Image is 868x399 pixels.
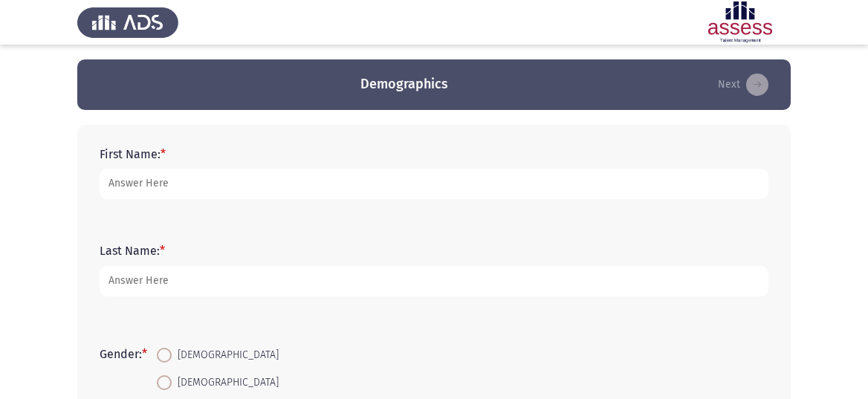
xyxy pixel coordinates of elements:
[360,75,448,94] h3: Demographics
[100,347,147,361] label: Gender:
[172,346,279,364] span: [DEMOGRAPHIC_DATA]
[172,374,279,392] span: [DEMOGRAPHIC_DATA]
[100,169,768,199] input: add answer text
[713,73,773,97] button: load next page
[100,147,166,161] label: First Name:
[77,1,178,43] img: Assess Talent Management logo
[100,244,165,258] label: Last Name:
[690,1,791,43] img: Assessment logo of OCM R1 ASSESS
[100,266,768,296] input: add answer text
